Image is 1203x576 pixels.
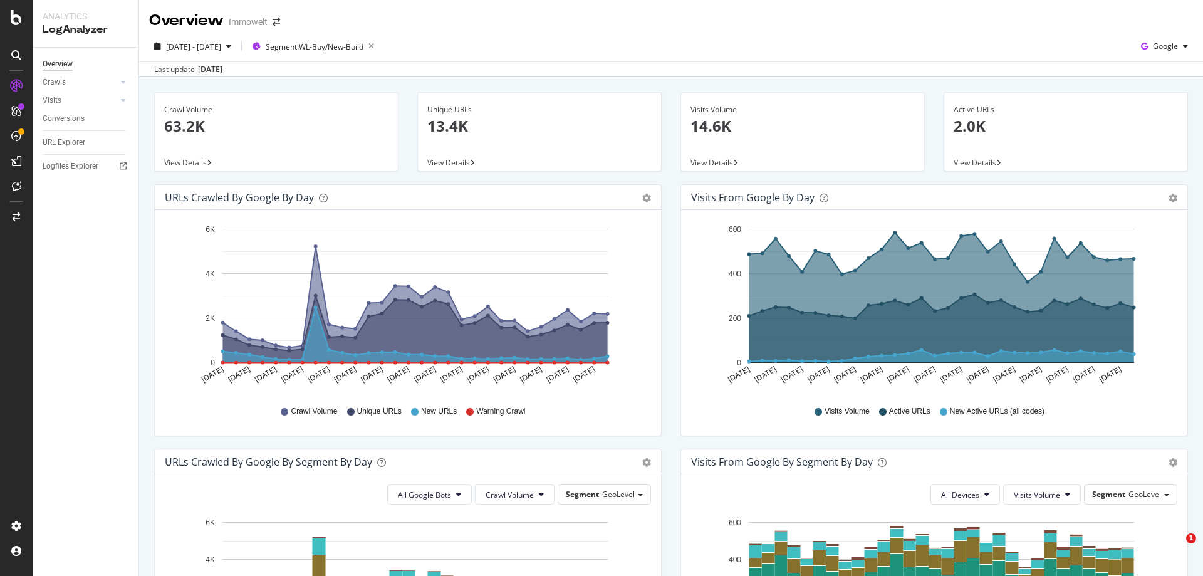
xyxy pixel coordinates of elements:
[43,160,98,173] div: Logfiles Explorer
[825,406,870,417] span: Visits Volume
[912,365,937,384] text: [DATE]
[43,58,73,71] div: Overview
[166,41,221,52] span: [DATE] - [DATE]
[690,104,915,115] div: Visits Volume
[466,365,491,384] text: [DATE]
[833,365,858,384] text: [DATE]
[149,36,236,56] button: [DATE] - [DATE]
[359,365,384,384] text: [DATE]
[519,365,544,384] text: [DATE]
[779,365,805,384] text: [DATE]
[164,157,207,168] span: View Details
[306,365,331,384] text: [DATE]
[954,115,1178,137] p: 2.0K
[165,456,372,468] div: URLs Crawled by Google By Segment By Day
[691,191,815,204] div: Visits from Google by day
[475,484,555,505] button: Crawl Volume
[266,41,363,52] span: Segment: WL-Buy/New-Build
[149,10,224,31] div: Overview
[253,365,278,384] text: [DATE]
[273,18,280,26] div: arrow-right-arrow-left
[1098,365,1123,384] text: [DATE]
[889,406,930,417] span: Active URLs
[1169,194,1177,202] div: gear
[206,225,215,234] text: 6K
[729,270,741,278] text: 400
[398,490,451,500] span: All Google Bots
[691,220,1173,394] svg: A chart.
[279,365,305,384] text: [DATE]
[492,365,517,384] text: [DATE]
[965,365,990,384] text: [DATE]
[1018,365,1043,384] text: [DATE]
[642,458,651,467] div: gear
[198,64,222,75] div: [DATE]
[43,112,130,125] a: Conversions
[954,104,1178,115] div: Active URLs
[1045,365,1070,384] text: [DATE]
[642,194,651,202] div: gear
[690,115,915,137] p: 14.6K
[291,406,337,417] span: Crawl Volume
[165,191,314,204] div: URLs Crawled by Google by day
[43,94,61,107] div: Visits
[43,112,85,125] div: Conversions
[43,76,66,89] div: Crawls
[691,456,873,468] div: Visits from Google By Segment By Day
[690,157,733,168] span: View Details
[206,314,215,323] text: 2K
[939,365,964,384] text: [DATE]
[1128,489,1161,500] span: GeoLevel
[357,406,402,417] span: Unique URLs
[43,58,130,71] a: Overview
[43,23,128,37] div: LogAnalyzer
[333,365,358,384] text: [DATE]
[200,365,225,384] text: [DATE]
[545,365,570,384] text: [DATE]
[247,36,379,56] button: Segment:WL-Buy/New-Build
[954,157,996,168] span: View Details
[859,365,884,384] text: [DATE]
[206,270,215,278] text: 4K
[1092,489,1125,500] span: Segment
[566,489,599,500] span: Segment
[211,359,215,367] text: 0
[1169,458,1177,467] div: gear
[930,484,1000,505] button: All Devices
[1014,490,1060,500] span: Visits Volume
[427,115,652,137] p: 13.4K
[729,225,741,234] text: 600
[602,489,635,500] span: GeoLevel
[206,518,215,527] text: 6K
[1160,533,1190,563] iframe: Intercom live chat
[421,406,457,417] span: New URLs
[729,555,741,564] text: 400
[154,64,222,75] div: Last update
[1153,41,1178,51] span: Google
[806,365,831,384] text: [DATE]
[43,136,130,149] a: URL Explorer
[427,157,470,168] span: View Details
[43,94,117,107] a: Visits
[229,16,268,28] div: Immowelt
[386,365,411,384] text: [DATE]
[941,490,979,500] span: All Devices
[476,406,525,417] span: Warning Crawl
[992,365,1017,384] text: [DATE]
[43,136,85,149] div: URL Explorer
[43,76,117,89] a: Crawls
[950,406,1044,417] span: New Active URLs (all codes)
[571,365,596,384] text: [DATE]
[427,104,652,115] div: Unique URLs
[43,160,130,173] a: Logfiles Explorer
[486,490,534,500] span: Crawl Volume
[164,104,388,115] div: Crawl Volume
[737,359,741,367] text: 0
[412,365,437,384] text: [DATE]
[439,365,464,384] text: [DATE]
[165,220,647,394] div: A chart.
[1071,365,1096,384] text: [DATE]
[729,518,741,527] text: 600
[387,484,472,505] button: All Google Bots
